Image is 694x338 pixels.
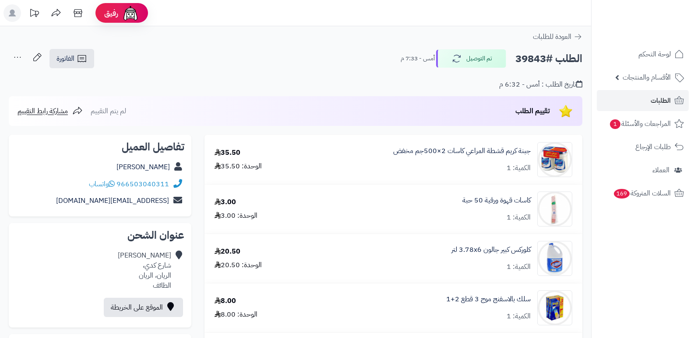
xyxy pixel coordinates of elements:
[215,197,236,207] div: 3.00
[507,213,531,223] div: الكمية: 1
[538,142,572,177] img: 39322acdbbe9027e0c2bc87974e0b79b0a84-90x90.jpg
[597,113,689,134] a: المراجعات والأسئلة1
[451,245,531,255] a: كلوركس كبير جالون 3.78x6 لتر
[116,179,169,189] a: 966503040311
[215,161,262,171] div: الوحدة: 35.50
[597,44,689,65] a: لوحة التحكم
[215,296,236,306] div: 8.00
[507,262,531,272] div: الكمية: 1
[635,141,671,153] span: طلبات الإرجاع
[651,94,671,107] span: الطلبات
[609,118,671,130] span: المراجعات والأسئلة
[215,247,240,257] div: 20.50
[533,31,582,42] a: العودة للطلبات
[614,189,630,199] span: 169
[597,90,689,111] a: الطلبات
[393,146,531,156] a: جبنة كريم قشطة المراعي كاسات 2×500جم مخفض
[538,241,572,276] img: 1666598398-rfZydPlust6BLII32GyaKPzg0Dt5N1AR2LnLKb6e-90x90.jpg
[215,260,262,270] div: الوحدة: 20.50
[515,106,550,116] span: تقييم الطلب
[610,119,620,129] span: 1
[613,187,671,199] span: السلات المتروكة
[16,230,184,240] h2: عنوان الشحن
[597,183,689,204] a: السلات المتروكة169
[634,23,686,42] img: logo-2.png
[18,106,68,116] span: مشاركة رابط التقييم
[533,31,571,42] span: العودة للطلبات
[104,298,183,317] a: الموقع على الخريطة
[652,164,669,176] span: العملاء
[116,162,170,172] a: [PERSON_NAME]
[215,310,257,320] div: الوحدة: 8.00
[118,251,171,290] div: [PERSON_NAME] شارع كدي، الريان، الريان الطائف
[215,211,257,221] div: الوحدة: 3.00
[515,50,582,68] h2: الطلب #39843
[538,192,572,226] img: 1676534135-VlZeHU2j7zNXVJsZT95Q8w4TzTTI8aQv4BZkDaBs-90x90.jpg
[91,106,126,116] span: لم يتم التقييم
[16,142,184,152] h2: تفاصيل العميل
[401,54,435,63] small: أمس - 7:33 م
[18,106,83,116] a: مشاركة رابط التقييم
[538,290,572,325] img: 1664614174-%D8%AA%D9%86%D8%B2%D9%8A%D9%84%20(44)-90x90.jpg
[462,195,531,206] a: كاسات قهوة ورقية 50 حبة
[507,163,531,173] div: الكمية: 1
[104,8,118,18] span: رفيق
[638,48,671,60] span: لوحة التحكم
[49,49,94,68] a: الفاتورة
[597,136,689,157] a: طلبات الإرجاع
[507,311,531,321] div: الكمية: 1
[23,4,45,24] a: تحديثات المنصة
[446,294,531,304] a: سلك بالاسفنج موج 3 قطع 2+1
[122,4,139,22] img: ai-face.png
[56,53,74,64] span: الفاتورة
[89,179,115,189] a: واتساب
[56,195,169,206] a: [EMAIL_ADDRESS][DOMAIN_NAME]
[623,71,671,84] span: الأقسام والمنتجات
[436,49,506,68] button: تم التوصيل
[215,148,240,158] div: 35.50
[499,80,582,90] div: تاريخ الطلب : أمس - 6:32 م
[597,160,689,181] a: العملاء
